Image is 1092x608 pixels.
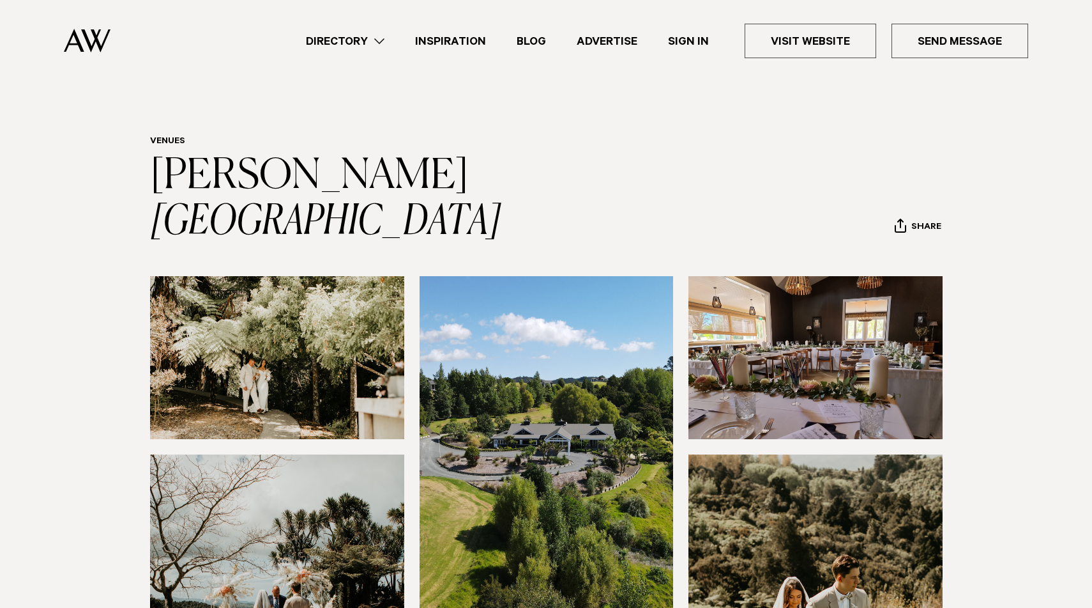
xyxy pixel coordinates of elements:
button: Share [894,218,942,237]
a: Blog [501,33,561,50]
a: Advertise [561,33,653,50]
a: Send Message [891,24,1028,58]
a: Directory [291,33,400,50]
a: [PERSON_NAME][GEOGRAPHIC_DATA] [150,156,501,243]
a: Venues [150,137,185,147]
img: Auckland Weddings Logo [64,29,110,52]
span: Share [911,222,941,234]
a: Sign In [653,33,724,50]
a: Inspiration [400,33,501,50]
a: Visit Website [745,24,876,58]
